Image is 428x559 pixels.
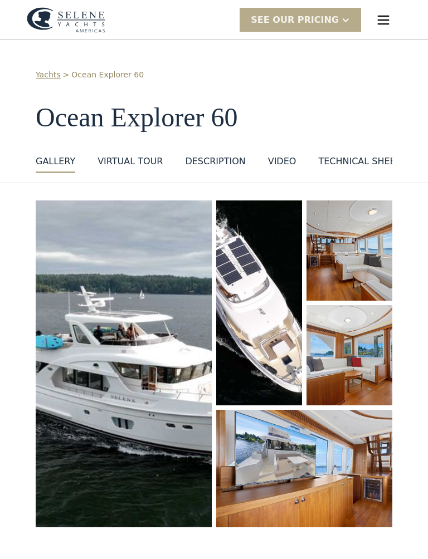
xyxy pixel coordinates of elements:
div: > [63,69,70,81]
a: home [27,7,105,33]
h1: Ocean Explorer 60 [36,103,392,133]
a: open lightbox [216,200,302,405]
div: SEE Our Pricing [251,13,339,27]
a: Yachts [36,69,61,81]
a: Technical sheet [318,155,401,173]
div: menu [366,2,401,38]
div: DESCRIPTION [185,155,245,168]
a: VIDEO [268,155,296,173]
a: DESCRIPTION [185,155,245,173]
a: GALLERY [36,155,75,173]
a: VIRTUAL TOUR [98,155,163,173]
a: Ocean Explorer 60 [71,69,144,81]
a: open lightbox [216,410,392,527]
div: VIDEO [268,155,296,168]
div: GALLERY [36,155,75,168]
a: open lightbox [36,200,212,527]
div: Technical sheet [318,155,401,168]
div: VIRTUAL TOUR [98,155,163,168]
div: SEE Our Pricing [240,8,361,32]
a: open lightbox [307,305,392,405]
img: logo [27,7,105,33]
a: open lightbox [307,200,392,301]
